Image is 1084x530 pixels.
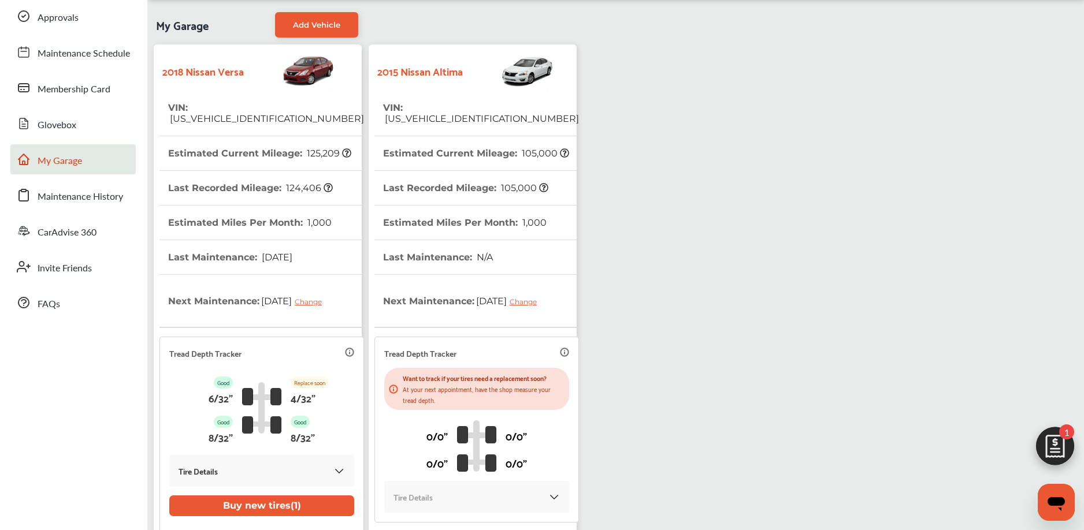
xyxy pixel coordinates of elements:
[520,148,569,159] span: 105,000
[1059,424,1074,439] span: 1
[383,206,547,240] th: Estimated Miles Per Month :
[38,118,76,133] span: Glovebox
[291,428,315,446] p: 8/32"
[38,261,92,276] span: Invite Friends
[10,180,136,210] a: Maintenance History
[209,389,233,406] p: 6/32"
[403,383,565,405] p: At your next appointment, have the shop measure your tread depth.
[38,10,79,25] span: Approvals
[156,12,209,38] span: My Garage
[333,465,345,477] img: KOKaJQAAAABJRU5ErkJggg==
[499,182,548,193] span: 105,000
[10,37,136,67] a: Maintenance Schedule
[305,148,351,159] span: 125,209
[10,216,136,246] a: CarAdvise 360
[377,62,463,80] strong: 2015 Nissan Altima
[293,20,340,29] span: Add Vehicle
[474,286,545,315] span: [DATE]
[291,416,310,428] p: Good
[521,217,547,228] span: 1,000
[291,376,329,389] p: Replace soon
[179,464,218,477] p: Tire Details
[426,454,448,472] p: 0/0"
[1027,421,1083,477] img: edit-cartIcon.11d11f9a.svg
[383,91,579,136] th: VIN :
[506,427,527,445] p: 0/0"
[463,50,554,91] img: Vehicle
[38,225,96,240] span: CarAdvise 360
[209,428,233,446] p: 8/32"
[384,346,456,360] p: Tread Depth Tracker
[242,382,281,434] img: tire_track_logo.b900bcbc.svg
[214,416,233,428] p: Good
[168,206,332,240] th: Estimated Miles Per Month :
[169,346,242,360] p: Tread Depth Tracker
[244,50,335,91] img: Vehicle
[214,376,233,389] p: Good
[506,454,527,472] p: 0/0"
[475,252,493,263] span: N/A
[295,297,328,306] div: Change
[162,62,244,80] strong: 2018 Nissan Versa
[10,252,136,282] a: Invite Friends
[260,252,292,263] span: [DATE]
[38,297,60,312] span: FAQs
[275,12,358,38] a: Add Vehicle
[10,109,136,139] a: Glovebox
[284,182,333,193] span: 124,406
[548,491,560,503] img: KOKaJQAAAABJRU5ErkJggg==
[306,217,332,228] span: 1,000
[383,240,493,274] th: Last Maintenance :
[457,420,496,472] img: tire_track_logo.b900bcbc.svg
[1038,484,1075,521] iframe: Button to launch messaging window
[510,297,543,306] div: Change
[426,427,448,445] p: 0/0"
[168,275,331,327] th: Next Maintenance :
[403,372,565,383] p: Want to track if your tires need a replacement soon?
[38,46,130,61] span: Maintenance Schedule
[169,495,354,516] button: Buy new tires(1)
[38,154,82,169] span: My Garage
[10,1,136,31] a: Approvals
[383,113,579,124] span: [US_VEHICLE_IDENTIFICATION_NUMBER]
[168,240,292,274] th: Last Maintenance :
[10,288,136,318] a: FAQs
[10,73,136,103] a: Membership Card
[168,113,364,124] span: [US_VEHICLE_IDENTIFICATION_NUMBER]
[393,490,433,503] p: Tire Details
[10,144,136,174] a: My Garage
[383,275,545,327] th: Next Maintenance :
[168,171,333,205] th: Last Recorded Mileage :
[383,136,569,170] th: Estimated Current Mileage :
[38,82,110,97] span: Membership Card
[38,189,123,204] span: Maintenance History
[259,286,331,315] span: [DATE]
[291,389,315,406] p: 4/32"
[168,136,351,170] th: Estimated Current Mileage :
[168,91,364,136] th: VIN :
[383,171,548,205] th: Last Recorded Mileage :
